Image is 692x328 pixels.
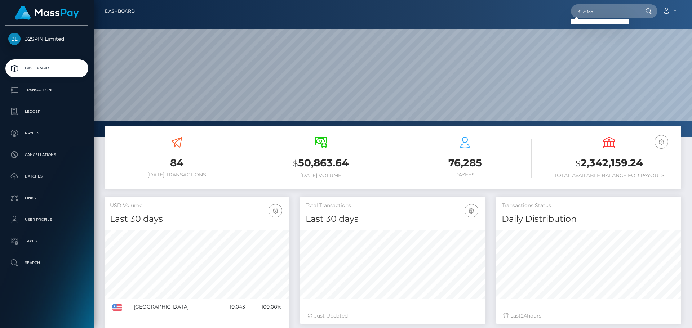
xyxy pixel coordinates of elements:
h6: [DATE] Transactions [110,172,243,178]
h6: [DATE] Volume [254,172,387,179]
h3: 76,285 [398,156,532,170]
a: Payees [5,124,88,142]
h5: USD Volume [110,202,284,209]
img: US.png [112,304,122,311]
div: Last hours [504,312,674,320]
a: Batches [5,167,88,185]
h3: 84 [110,156,243,170]
h4: Last 30 days [110,213,284,225]
p: User Profile [8,214,85,225]
a: Dashboard [105,4,135,19]
p: Batches [8,171,85,182]
p: Transactions [8,85,85,95]
p: Links [8,193,85,203]
p: Search [8,257,85,268]
a: Cancellations [5,146,88,164]
p: Ledger [8,106,85,117]
small: $ [293,158,298,169]
a: User Profile [5,211,88,229]
span: 24 [521,313,527,319]
small: $ [576,158,581,169]
a: Ledger [5,103,88,121]
a: Search [5,254,88,272]
a: Taxes [5,232,88,250]
span: B2SPIN Limited [5,36,88,42]
img: MassPay Logo [15,6,79,20]
a: Dashboard [5,59,88,77]
td: 10,043 [218,299,248,315]
input: Search... [571,4,639,18]
td: 100.00% [248,299,284,315]
p: Dashboard [8,63,85,74]
img: B2SPIN Limited [8,33,21,45]
h3: 50,863.64 [254,156,387,171]
a: Links [5,189,88,207]
h4: Last 30 days [306,213,480,225]
a: Transactions [5,81,88,99]
h4: Daily Distribution [502,213,676,225]
div: Just Updated [307,312,478,320]
h6: Payees [398,172,532,178]
h5: Total Transactions [306,202,480,209]
h3: 2,342,159.24 [542,156,676,171]
h5: Transactions Status [502,202,676,209]
p: Cancellations [8,149,85,160]
h6: Total Available Balance for Payouts [542,172,676,179]
p: Taxes [8,236,85,247]
p: Payees [8,128,85,139]
td: [GEOGRAPHIC_DATA] [131,299,218,315]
